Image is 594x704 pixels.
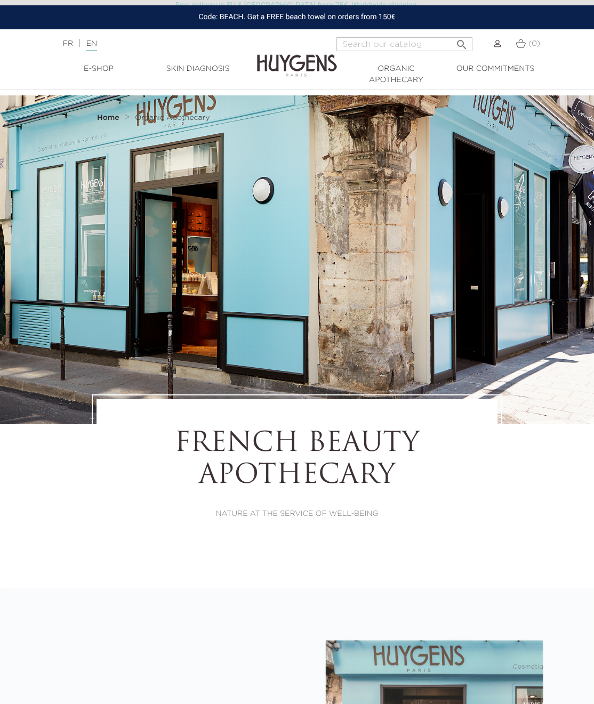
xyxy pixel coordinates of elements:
[148,63,247,75] a: Skin Diagnosis
[86,40,97,51] a: EN
[347,63,446,86] a: Organic Apothecary
[97,114,119,122] strong: Home
[63,40,73,47] a: FR
[58,37,239,50] div: |
[455,35,468,48] i: 
[97,114,122,122] a: Home
[452,34,471,48] button: 
[257,37,337,78] img: Huygens
[336,37,472,51] input: Search
[126,508,468,520] p: NATURE AT THE SERVICE OF WELL-BEING
[135,114,210,122] a: Organic Apothecary
[49,63,148,75] a: E-Shop
[446,63,545,75] a: Our commitments
[126,428,468,492] h1: FRENCH BEAUTY APOTHECARY
[528,40,540,47] span: (0)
